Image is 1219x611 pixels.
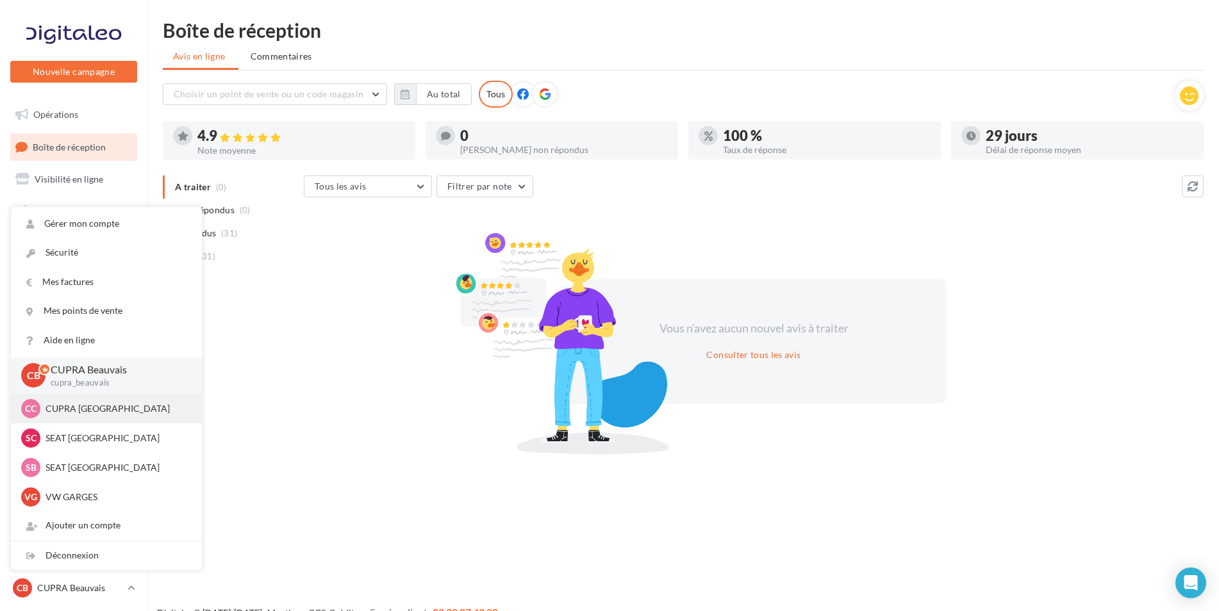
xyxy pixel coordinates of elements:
p: CUPRA Beauvais [51,363,181,377]
span: VG [24,491,37,503]
span: Tous les avis [315,181,367,191]
p: SEAT [GEOGRAPHIC_DATA] [46,461,187,474]
div: Déconnexion [11,541,202,570]
p: CUPRA Beauvais [37,582,122,594]
span: Choisir un point de vente ou un code magasin [174,88,363,99]
div: Note moyenne [197,146,405,155]
span: SC [26,432,37,444]
a: Contacts [8,230,140,257]
span: Commentaires [251,50,312,63]
span: SB [26,461,37,474]
a: Mes factures [11,268,202,297]
span: (0) [240,205,251,215]
a: PLV et print personnalisable [8,325,140,363]
a: Gérer mon compte [11,209,202,238]
span: Opérations [33,109,78,120]
div: Taux de réponse [723,145,931,154]
div: Ajouter un compte [11,511,202,540]
span: Campagnes [32,206,78,216]
a: Sécurité [11,238,202,267]
div: [PERSON_NAME] non répondus [460,145,668,154]
span: CC [25,402,37,415]
a: CB CUPRA Beauvais [10,576,137,600]
span: (31) [199,251,215,261]
a: Médiathèque [8,261,140,288]
div: Tous [479,81,513,108]
div: Vous n'avez aucun nouvel avis à traiter [643,320,864,337]
p: cupra_beauvais [51,377,181,389]
div: 0 [460,129,668,143]
p: CUPRA [GEOGRAPHIC_DATA] [46,402,187,415]
a: Campagnes [8,198,140,225]
button: Au total [416,83,472,105]
button: Au total [394,83,472,105]
div: 100 % [723,129,931,143]
a: Visibilité en ligne [8,166,140,193]
span: Visibilité en ligne [35,174,103,184]
div: 29 jours [986,129,1193,143]
span: CB [17,582,28,594]
p: VW GARGES [46,491,187,503]
a: Campagnes DataOnDemand [8,368,140,405]
button: Consulter tous les avis [701,347,806,363]
button: Choisir un point de vente ou un code magasin [163,83,387,105]
div: Open Intercom Messenger [1175,567,1206,598]
a: Aide en ligne [11,326,202,355]
a: Calendrier [8,293,140,320]
button: Tous les avis [304,175,432,197]
span: (31) [221,228,237,238]
button: Nouvelle campagne [10,61,137,83]
div: Boîte de réception [163,20,1204,40]
a: Mes points de vente [11,297,202,325]
div: Délai de réponse moyen [986,145,1193,154]
span: Boîte de réception [33,141,106,152]
span: Non répondus [175,204,235,216]
button: Filtrer par note [436,175,533,197]
a: Boîte de réception [8,133,140,161]
p: SEAT [GEOGRAPHIC_DATA] [46,432,187,444]
div: 4.9 [197,129,405,143]
a: Opérations [8,101,140,128]
span: CB [27,368,40,383]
